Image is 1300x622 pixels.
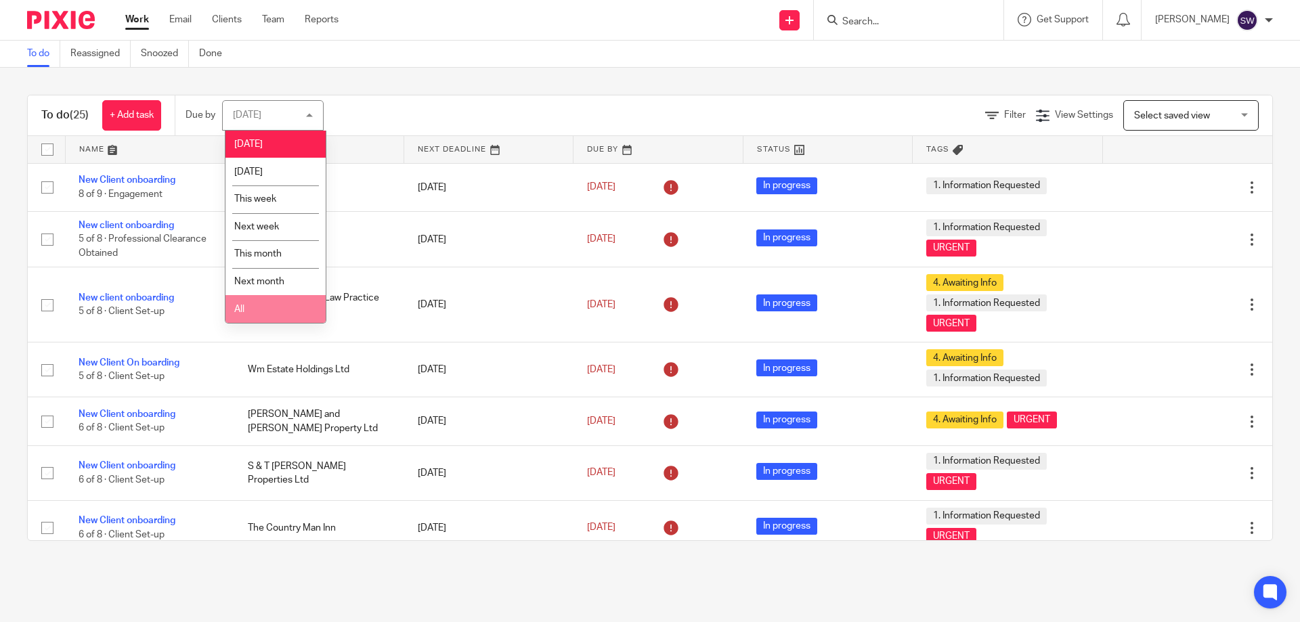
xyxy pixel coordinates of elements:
[79,221,174,230] a: New client onboarding
[234,397,404,445] td: [PERSON_NAME] and [PERSON_NAME] Property Ltd
[587,234,615,244] span: [DATE]
[404,500,573,555] td: [DATE]
[756,359,817,376] span: In progress
[70,110,89,120] span: (25)
[79,372,165,382] span: 5 of 8 · Client Set-up
[926,508,1047,525] span: 1. Information Requested
[587,365,615,374] span: [DATE]
[926,453,1047,470] span: 1. Information Requested
[756,412,817,428] span: In progress
[234,222,279,231] span: Next week
[587,416,615,426] span: [DATE]
[1155,13,1230,26] p: [PERSON_NAME]
[756,463,817,480] span: In progress
[125,13,149,26] a: Work
[79,461,175,470] a: New Client onboarding
[926,146,949,153] span: Tags
[79,307,165,317] span: 5 of 8 · Client Set-up
[79,175,175,185] a: New Client onboarding
[1007,412,1057,428] span: URGENT
[404,267,573,342] td: [DATE]
[234,249,282,259] span: This month
[841,16,963,28] input: Search
[926,219,1047,236] span: 1. Information Requested
[926,370,1047,386] span: 1. Information Requested
[1134,111,1210,120] span: Select saved view
[79,358,179,368] a: New Client On boarding
[926,177,1047,194] span: 1. Information Requested
[756,294,817,311] span: In progress
[27,41,60,67] a: To do
[186,108,215,122] p: Due by
[234,139,263,149] span: [DATE]
[234,445,404,500] td: S & T [PERSON_NAME] Properties Ltd
[756,229,817,246] span: In progress
[79,475,165,485] span: 6 of 8 · Client Set-up
[926,294,1047,311] span: 1. Information Requested
[404,445,573,500] td: [DATE]
[234,167,263,177] span: [DATE]
[212,13,242,26] a: Clients
[926,349,1003,366] span: 4. Awaiting Info
[756,518,817,535] span: In progress
[926,315,976,332] span: URGENT
[234,342,404,397] td: Wm Estate Holdings Ltd
[404,211,573,267] td: [DATE]
[70,41,131,67] a: Reassigned
[234,500,404,555] td: The Country Man Inn
[141,41,189,67] a: Snoozed
[587,523,615,533] span: [DATE]
[404,163,573,211] td: [DATE]
[234,305,244,314] span: All
[79,424,165,433] span: 6 of 8 · Client Set-up
[79,190,162,199] span: 8 of 9 · Engagement
[79,530,165,539] span: 6 of 8 · Client Set-up
[199,41,232,67] a: Done
[79,293,174,303] a: New client onboarding
[27,11,95,29] img: Pixie
[79,516,175,525] a: New Client onboarding
[587,300,615,309] span: [DATE]
[1055,110,1113,120] span: View Settings
[404,397,573,445] td: [DATE]
[926,528,976,545] span: URGENT
[169,13,192,26] a: Email
[41,108,89,123] h1: To do
[234,277,284,286] span: Next month
[305,13,339,26] a: Reports
[79,235,207,259] span: 5 of 8 · Professional Clearance Obtained
[926,473,976,490] span: URGENT
[926,412,1003,428] span: 4. Awaiting Info
[233,110,261,120] div: [DATE]
[79,409,175,419] a: New Client onboarding
[926,274,1003,291] span: 4. Awaiting Info
[926,240,976,257] span: URGENT
[404,342,573,397] td: [DATE]
[756,177,817,194] span: In progress
[587,183,615,192] span: [DATE]
[1004,110,1026,120] span: Filter
[1236,9,1258,31] img: svg%3E
[262,13,284,26] a: Team
[234,194,276,204] span: This week
[587,468,615,478] span: [DATE]
[1037,15,1089,24] span: Get Support
[102,100,161,131] a: + Add task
